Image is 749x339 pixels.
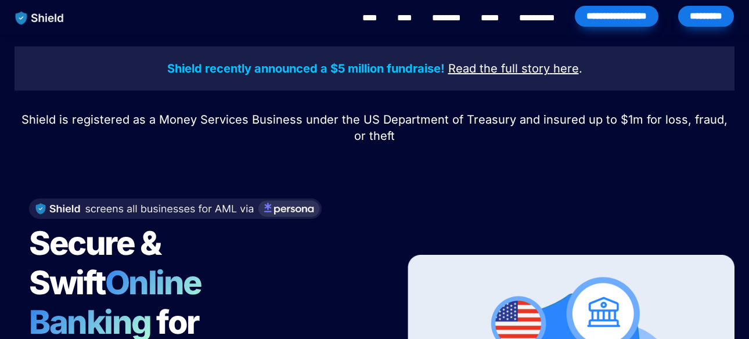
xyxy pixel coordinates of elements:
u: Read the full story [448,62,550,75]
span: . [579,62,582,75]
span: Secure & Swift [29,223,166,302]
u: here [553,62,579,75]
img: website logo [10,6,70,30]
a: Read the full story [448,63,550,75]
strong: Shield recently announced a $5 million fundraise! [167,62,445,75]
span: Shield is registered as a Money Services Business under the US Department of Treasury and insured... [21,113,731,143]
a: here [553,63,579,75]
